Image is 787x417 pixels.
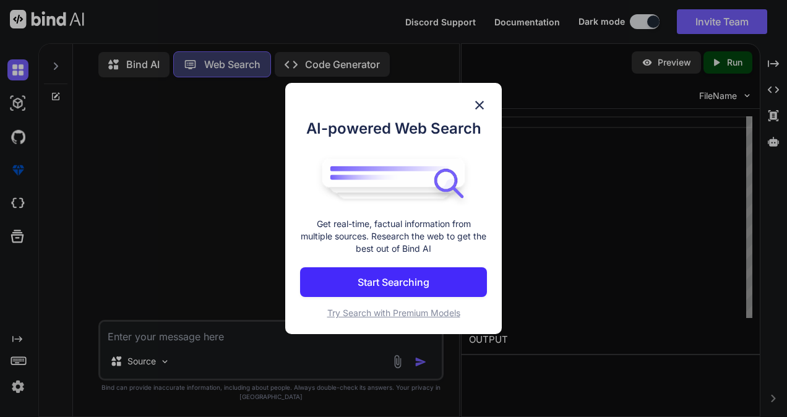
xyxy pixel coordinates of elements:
[327,307,460,318] span: Try Search with Premium Models
[300,118,487,140] h1: AI-powered Web Search
[472,98,487,113] img: close
[358,275,429,290] p: Start Searching
[300,267,487,297] button: Start Searching
[313,152,474,205] img: bind logo
[300,218,487,255] p: Get real-time, factual information from multiple sources. Research the web to get the best out of...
